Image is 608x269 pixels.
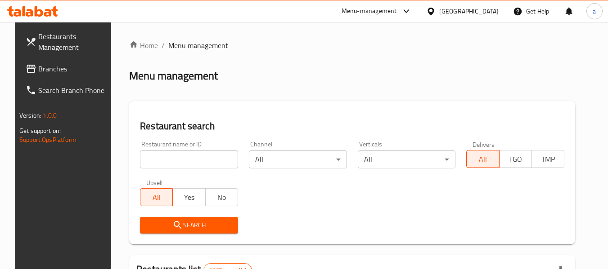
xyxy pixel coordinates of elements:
[140,188,173,206] button: All
[358,150,456,168] div: All
[18,26,117,58] a: Restaurants Management
[147,220,231,231] span: Search
[38,63,109,74] span: Branches
[342,6,397,17] div: Menu-management
[129,69,218,83] h2: Menu management
[18,79,117,101] a: Search Branch Phone
[172,188,205,206] button: Yes
[536,153,561,166] span: TMP
[473,141,495,147] label: Delivery
[162,40,165,51] li: /
[140,217,238,234] button: Search
[38,31,109,53] span: Restaurants Management
[18,58,117,79] a: Branches
[168,40,228,51] span: Menu management
[146,179,163,185] label: Upsell
[439,6,499,16] div: [GEOGRAPHIC_DATA]
[129,40,158,51] a: Home
[205,188,238,206] button: No
[38,85,109,96] span: Search Branch Phone
[499,150,532,168] button: TGO
[129,40,575,51] nav: breadcrumb
[140,119,564,133] h2: Restaurant search
[144,191,169,204] span: All
[19,110,41,121] span: Version:
[19,125,61,137] span: Get support on:
[209,191,234,204] span: No
[531,150,564,168] button: TMP
[19,134,77,146] a: Support.OpsPlatform
[176,191,202,204] span: Yes
[43,110,57,121] span: 1.0.0
[593,6,596,16] span: a
[140,150,238,168] input: Search for restaurant name or ID..
[466,150,499,168] button: All
[470,153,495,166] span: All
[249,150,347,168] div: All
[503,153,528,166] span: TGO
